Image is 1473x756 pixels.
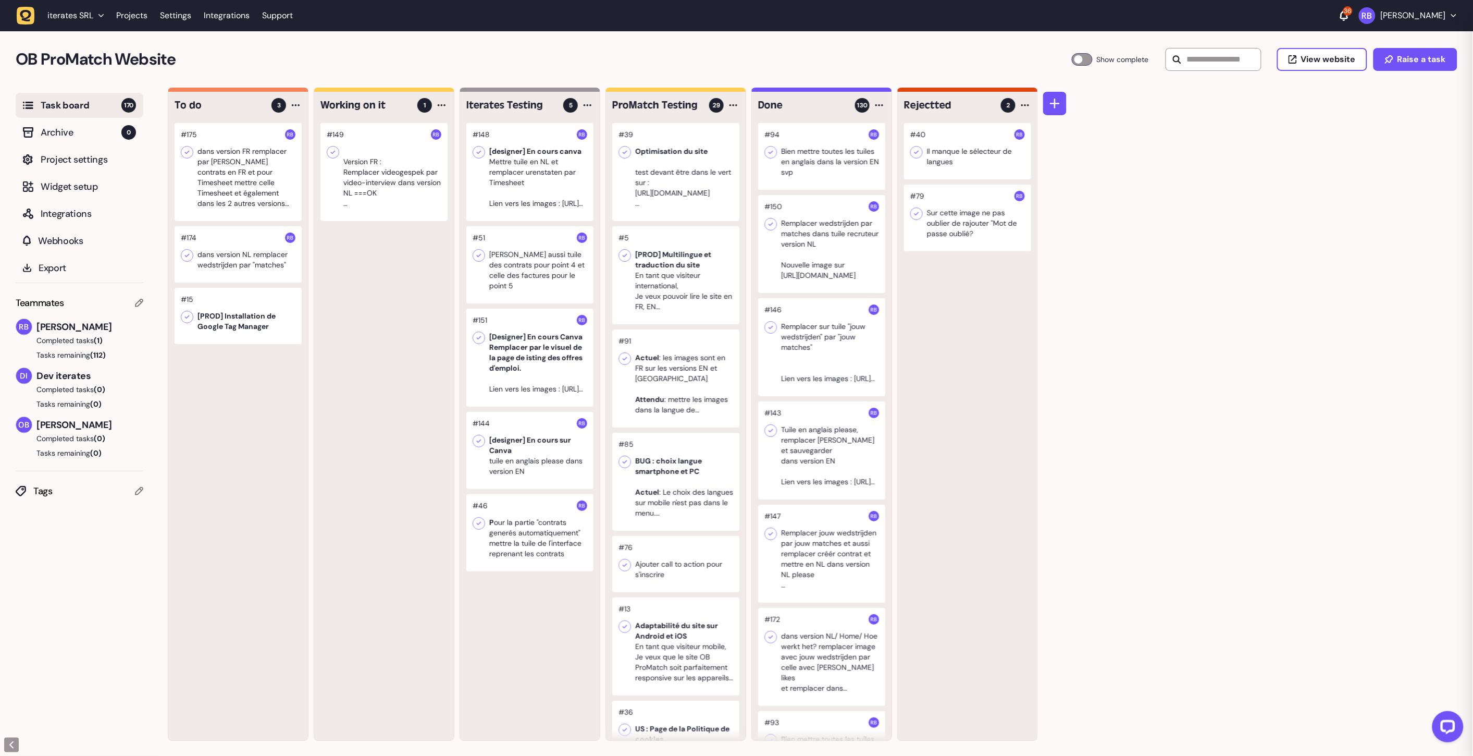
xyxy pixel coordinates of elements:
[17,6,110,25] button: iterates SRL
[577,129,587,140] img: Rodolphe Balay
[1301,55,1356,64] span: View website
[277,101,281,110] span: 3
[41,152,136,167] span: Project settings
[431,129,441,140] img: Rodolphe Balay
[90,448,102,458] span: (0)
[1359,7,1376,24] img: Rodolphe Balay
[38,234,136,248] span: Webhooks
[16,448,143,458] button: Tasks remaining(0)
[285,129,295,140] img: Rodolphe Balay
[121,98,136,113] span: 170
[116,6,147,25] a: Projects
[16,120,143,145] button: Archive0
[41,179,136,194] span: Widget setup
[16,399,143,409] button: Tasks remaining(0)
[16,147,143,172] button: Project settings
[262,10,293,21] a: Support
[16,255,143,281] button: Export
[39,261,136,275] span: Export
[869,511,879,521] img: Rodolphe Balay
[160,6,191,25] a: Settings
[424,101,426,110] span: 1
[466,98,556,113] h4: Iterates Testing
[612,98,702,113] h4: ProMatch Testing
[121,125,136,140] span: 0
[16,228,143,253] button: Webhooks
[16,201,143,226] button: Integrations
[1014,129,1025,140] img: Rodolphe Balay
[41,98,121,113] span: Task board
[16,296,64,310] span: Teammates
[16,93,143,118] button: Task board170
[577,315,587,325] img: Rodolphe Balay
[94,336,103,345] span: (1)
[16,174,143,199] button: Widget setup
[36,369,143,383] span: Dev iterates
[320,98,410,113] h4: Working on it
[1097,53,1149,66] span: Show complete
[758,98,848,113] h4: Done
[713,101,721,110] span: 29
[16,417,32,433] img: Oussama Bahassou
[47,10,93,21] span: iterates SRL
[1277,48,1367,71] button: View website
[16,335,135,346] button: Completed tasks(1)
[869,304,879,315] img: Rodolphe Balay
[36,320,143,334] span: [PERSON_NAME]
[90,350,106,360] span: (112)
[869,408,879,418] img: Rodolphe Balay
[577,501,587,511] img: Rodolphe Balay
[41,125,121,140] span: Archive
[1014,191,1025,201] img: Rodolphe Balay
[869,201,879,212] img: Rodolphe Balay
[1397,55,1446,64] span: Raise a task
[577,418,587,429] img: Rodolphe Balay
[1424,707,1468,751] iframe: LiveChat chat widget
[33,484,135,498] span: Tags
[94,434,105,443] span: (0)
[36,418,143,432] span: [PERSON_NAME]
[904,98,994,113] h4: Rejectted
[16,368,32,384] img: Dev iterates
[16,47,1072,72] h2: OB ProMatch Website
[90,399,102,409] span: (0)
[16,319,32,335] img: Rodolphe Balay
[1381,10,1446,21] p: [PERSON_NAME]
[16,384,135,395] button: Completed tasks(0)
[577,233,587,243] img: Rodolphe Balay
[857,101,868,110] span: 130
[1007,101,1010,110] span: 2
[16,350,143,360] button: Tasks remaining(112)
[869,717,879,728] img: Rodolphe Balay
[204,6,250,25] a: Integrations
[175,98,264,113] h4: To do
[1359,7,1456,24] button: [PERSON_NAME]
[569,101,573,110] span: 5
[41,206,136,221] span: Integrations
[16,433,135,444] button: Completed tasks(0)
[869,129,879,140] img: Rodolphe Balay
[285,233,295,243] img: Rodolphe Balay
[94,385,105,394] span: (0)
[869,614,879,625] img: Rodolphe Balay
[1343,6,1353,16] div: 36
[1373,48,1457,71] button: Raise a task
